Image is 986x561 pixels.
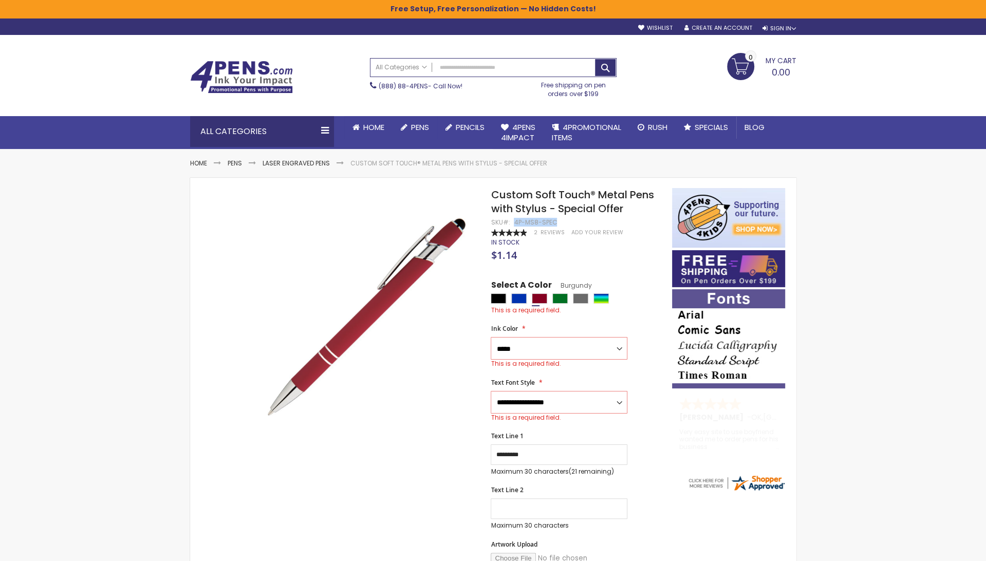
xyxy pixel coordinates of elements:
[491,218,510,227] strong: SKU
[763,412,839,422] span: [GEOGRAPHIC_DATA]
[491,238,519,247] div: Availability
[762,25,796,32] div: Sign In
[638,24,672,32] a: Wishlist
[568,467,613,476] span: (21 remaining)
[672,250,785,287] img: Free shipping on orders over $199
[491,432,523,440] span: Text Line 1
[676,116,736,139] a: Specials
[747,412,839,422] span: - ,
[552,122,621,143] span: 4PROMOTIONAL ITEMS
[695,122,728,133] span: Specials
[491,467,627,476] p: Maximum 30 characters
[242,203,477,438] img: regal_rubber_red_n_3_1_3.jpg
[491,414,627,422] div: This is a required field.
[411,122,429,133] span: Pens
[544,116,629,149] a: 4PROMOTIONALITEMS
[648,122,667,133] span: Rush
[491,324,517,333] span: Ink Color
[629,116,676,139] a: Rush
[228,159,242,167] a: Pens
[745,122,765,133] span: Blog
[772,66,790,79] span: 0.00
[736,116,773,139] a: Blog
[437,116,493,139] a: Pencils
[190,159,207,167] a: Home
[363,122,384,133] span: Home
[727,53,796,79] a: 0.00 0
[573,293,588,304] div: Grey
[376,63,427,71] span: All Categories
[190,61,293,93] img: 4Pens Custom Pens and Promotional Products
[379,82,428,90] a: (888) 88-4PENS
[540,229,564,236] span: Reviews
[393,116,437,139] a: Pens
[491,378,534,387] span: Text Font Style
[687,474,786,492] img: 4pens.com widget logo
[552,293,568,304] div: Green
[370,59,432,76] a: All Categories
[491,540,537,549] span: Artwork Upload
[571,229,623,236] a: Add Your Review
[533,229,566,236] a: 2 Reviews
[514,218,557,227] div: 4P-MS8-SPEC
[751,412,761,422] span: OK
[672,188,785,248] img: 4pens 4 kids
[672,289,785,388] img: font-personalization-examples
[749,52,753,62] span: 0
[679,428,779,451] div: Very easy site to use boyfriend wanted me to order pens for his business
[530,77,617,98] div: Free shipping on pen orders over $199
[263,159,330,167] a: Laser Engraved Pens
[491,238,519,247] span: In stock
[491,485,523,494] span: Text Line 2
[190,116,334,147] div: All Categories
[511,293,527,304] div: Blue
[593,293,609,304] div: Assorted
[344,116,393,139] a: Home
[491,293,506,304] div: Black
[491,521,627,530] p: Maximum 30 characters
[350,159,547,167] li: Custom Soft Touch® Metal Pens with Stylus - Special Offer
[491,360,627,368] div: This is a required field.
[493,116,544,149] a: 4Pens4impact
[491,306,661,314] div: This is a required field.
[491,248,516,262] span: $1.14
[491,279,551,293] span: Select A Color
[456,122,485,133] span: Pencils
[501,122,535,143] span: 4Pens 4impact
[491,188,654,216] span: Custom Soft Touch® Metal Pens with Stylus - Special Offer
[679,412,747,422] span: [PERSON_NAME]
[533,229,537,236] span: 2
[687,485,786,494] a: 4pens.com certificate URL
[551,281,591,290] span: Burgundy
[684,24,752,32] a: Create an Account
[491,229,527,236] div: 100%
[532,293,547,304] div: Burgundy
[379,82,462,90] span: - Call Now!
